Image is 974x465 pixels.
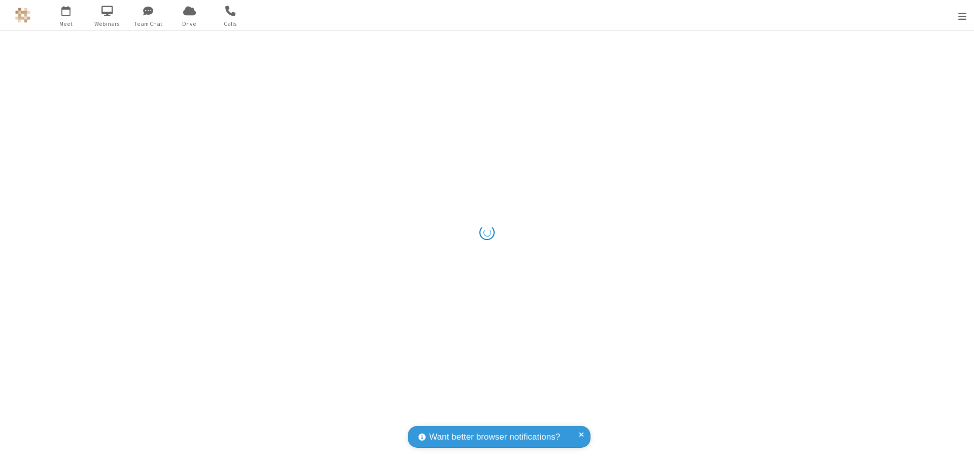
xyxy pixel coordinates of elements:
[47,19,85,28] span: Meet
[429,430,560,444] span: Want better browser notifications?
[212,19,250,28] span: Calls
[15,8,30,23] img: QA Selenium DO NOT DELETE OR CHANGE
[170,19,208,28] span: Drive
[129,19,167,28] span: Team Chat
[88,19,126,28] span: Webinars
